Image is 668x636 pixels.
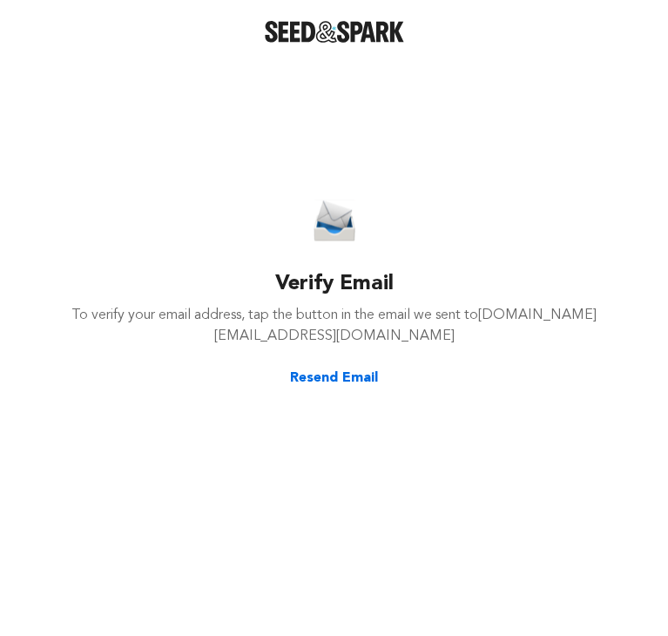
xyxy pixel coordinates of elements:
[265,21,404,43] img: Seed&Spark Logo Dark Mode
[31,305,637,347] p: To verify your email address, tap the button in the email we sent to
[17,21,651,60] a: Seed&Spark Homepage
[314,200,355,242] img: Seed&Spark Email Icon
[290,368,378,389] button: Resend Email
[31,270,637,298] h3: Verify Email
[214,308,597,343] span: [DOMAIN_NAME][EMAIL_ADDRESS][DOMAIN_NAME]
